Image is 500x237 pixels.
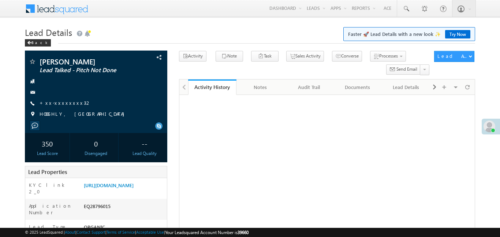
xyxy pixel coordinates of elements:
div: Lead Score [27,150,68,157]
a: Notes [236,79,285,95]
label: Application Number [29,203,77,216]
div: -- [124,137,165,150]
span: © 2025 LeadSquared | | | | | [25,229,249,236]
div: Disengaged [75,150,116,157]
a: About [65,230,75,234]
button: Sales Activity [286,51,324,62]
span: HOOGHLY, [GEOGRAPHIC_DATA] [40,111,128,118]
a: Audit Trail [285,79,333,95]
label: KYC link 2_0 [29,182,77,195]
a: Terms of Service [107,230,135,234]
div: 350 [27,137,68,150]
a: Lead Details [382,79,430,95]
a: Try Now [445,30,470,38]
span: Lead Details [25,26,72,38]
div: Back [25,39,51,47]
span: Processes [379,53,398,59]
button: Lead Actions [434,51,474,62]
a: [URL][DOMAIN_NAME] [84,182,134,188]
button: Note [216,51,243,62]
div: Lead Details [388,83,423,92]
div: Lead Quality [124,150,165,157]
span: Faster 🚀 Lead Details with a new look ✨ [348,30,470,38]
span: 39660 [238,230,249,235]
button: Activity [179,51,206,62]
span: Lead Properties [28,168,67,175]
a: Documents [333,79,382,95]
span: Lead Talked - Pitch Not Done [40,67,127,74]
div: Notes [242,83,278,92]
a: Activity History [188,79,236,95]
label: Lead Type [29,223,67,230]
button: Send Email [386,64,421,75]
div: 0 [75,137,116,150]
span: Your Leadsquared Account Number is [165,230,249,235]
div: EQ28796015 [82,203,167,213]
div: Audit Trail [291,83,327,92]
div: ORGANIC [82,223,167,234]
div: Documents [339,83,375,92]
a: +xx-xxxxxxxx32 [40,100,92,106]
a: Acceptable Use [136,230,164,234]
button: Task [251,51,279,62]
span: [PERSON_NAME] [40,58,127,65]
button: Converse [332,51,362,62]
a: Back [25,39,55,45]
span: Send Email [396,66,417,73]
a: Contact Support [77,230,105,234]
div: Activity History [194,84,231,90]
div: Lead Actions [437,53,469,59]
button: Processes [370,51,406,62]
